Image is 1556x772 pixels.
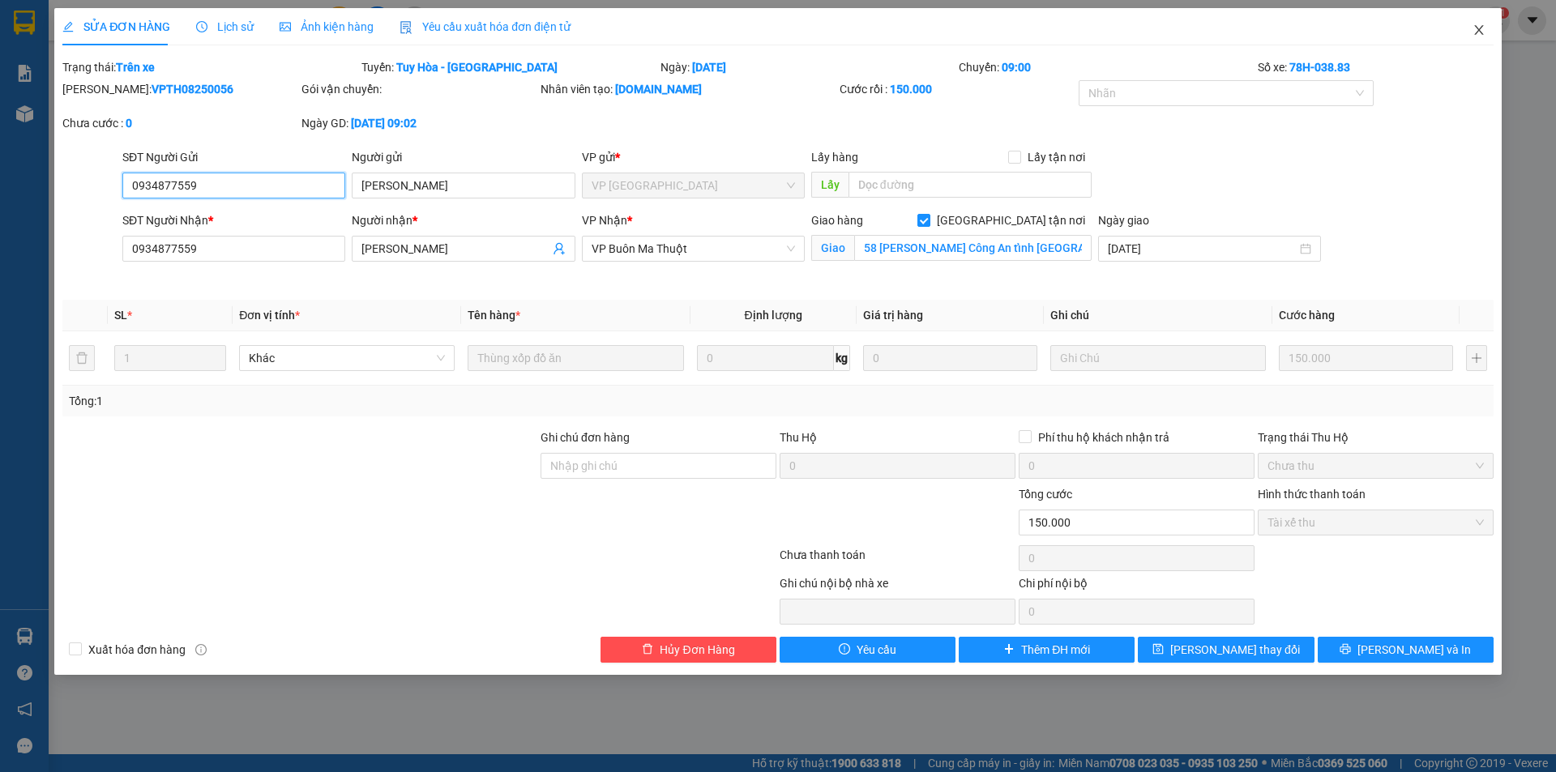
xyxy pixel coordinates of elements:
[930,211,1092,229] span: [GEOGRAPHIC_DATA] tận nơi
[122,148,345,166] div: SĐT Người Gửi
[890,83,932,96] b: 150.000
[1456,8,1502,53] button: Close
[468,345,683,371] input: VD: Bàn, Ghế
[400,21,413,34] img: icon
[1021,148,1092,166] span: Lấy tận nơi
[1152,643,1164,656] span: save
[811,172,849,198] span: Lấy
[615,83,702,96] b: [DOMAIN_NAME]
[352,211,575,229] div: Người nhận
[1019,488,1072,501] span: Tổng cước
[1267,454,1484,478] span: Chưa thu
[62,21,74,32] span: edit
[778,546,1017,574] div: Chưa thanh toán
[1044,300,1272,331] th: Ghi chú
[849,172,1092,198] input: Dọc đường
[1098,214,1149,227] label: Ngày giao
[863,309,923,322] span: Giá trị hàng
[659,58,958,76] div: Ngày:
[1032,429,1176,446] span: Phí thu hộ khách nhận trả
[582,148,805,166] div: VP gửi
[839,643,850,656] span: exclamation-circle
[840,80,1075,98] div: Cước rồi :
[1258,429,1494,446] div: Trạng thái Thu Hộ
[553,242,566,255] span: user-add
[1289,61,1350,74] b: 78H-038.83
[863,345,1037,371] input: 0
[126,117,132,130] b: 0
[396,61,558,74] b: Tuy Hòa - [GEOGRAPHIC_DATA]
[468,309,520,322] span: Tên hàng
[249,346,445,370] span: Khác
[195,644,207,655] span: info-circle
[351,117,417,130] b: [DATE] 09:02
[541,80,836,98] div: Nhân viên tạo:
[62,20,170,33] span: SỬA ĐƠN HÀNG
[301,80,537,98] div: Gói vận chuyển:
[69,392,601,410] div: Tổng: 1
[1279,309,1335,322] span: Cước hàng
[1170,641,1300,659] span: [PERSON_NAME] thay đổi
[1138,637,1314,663] button: save[PERSON_NAME] thay đổi
[857,641,896,659] span: Yêu cầu
[1466,345,1487,371] button: plus
[152,83,233,96] b: VPTH08250056
[1002,61,1031,74] b: 09:00
[582,214,627,227] span: VP Nhận
[811,235,854,261] span: Giao
[196,21,207,32] span: clock-circle
[541,453,776,479] input: Ghi chú đơn hàng
[780,574,1015,599] div: Ghi chú nội bộ nhà xe
[62,114,298,132] div: Chưa cước :
[1279,345,1453,371] input: 0
[854,235,1092,261] input: Giao tận nơi
[780,431,817,444] span: Thu Hộ
[360,58,659,76] div: Tuyến:
[82,641,192,659] span: Xuất hóa đơn hàng
[400,20,571,33] span: Yêu cầu xuất hóa đơn điện tử
[1340,643,1351,656] span: printer
[811,151,858,164] span: Lấy hàng
[1019,574,1255,599] div: Chi phí nội bộ
[280,20,374,33] span: Ảnh kiện hàng
[1003,643,1015,656] span: plus
[642,643,653,656] span: delete
[196,20,254,33] span: Lịch sử
[61,58,360,76] div: Trạng thái:
[692,61,726,74] b: [DATE]
[1256,58,1495,76] div: Số xe:
[1021,641,1090,659] span: Thêm ĐH mới
[592,173,795,198] span: VP Tuy Hòa
[811,214,863,227] span: Giao hàng
[114,309,127,322] span: SL
[69,345,95,371] button: delete
[280,21,291,32] span: picture
[1050,345,1266,371] input: Ghi Chú
[239,309,300,322] span: Đơn vị tính
[834,345,850,371] span: kg
[301,114,537,132] div: Ngày GD:
[957,58,1256,76] div: Chuyến:
[745,309,802,322] span: Định lượng
[116,61,155,74] b: Trên xe
[1258,488,1366,501] label: Hình thức thanh toán
[122,211,345,229] div: SĐT Người Nhận
[62,80,298,98] div: [PERSON_NAME]:
[1318,637,1494,663] button: printer[PERSON_NAME] và In
[1357,641,1471,659] span: [PERSON_NAME] và In
[1267,510,1484,535] span: Tài xế thu
[601,637,776,663] button: deleteHủy Đơn Hàng
[1473,23,1485,36] span: close
[592,237,795,261] span: VP Buôn Ma Thuột
[352,148,575,166] div: Người gửi
[541,431,630,444] label: Ghi chú đơn hàng
[1108,240,1297,258] input: Ngày giao
[780,637,955,663] button: exclamation-circleYêu cầu
[660,641,734,659] span: Hủy Đơn Hàng
[959,637,1135,663] button: plusThêm ĐH mới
